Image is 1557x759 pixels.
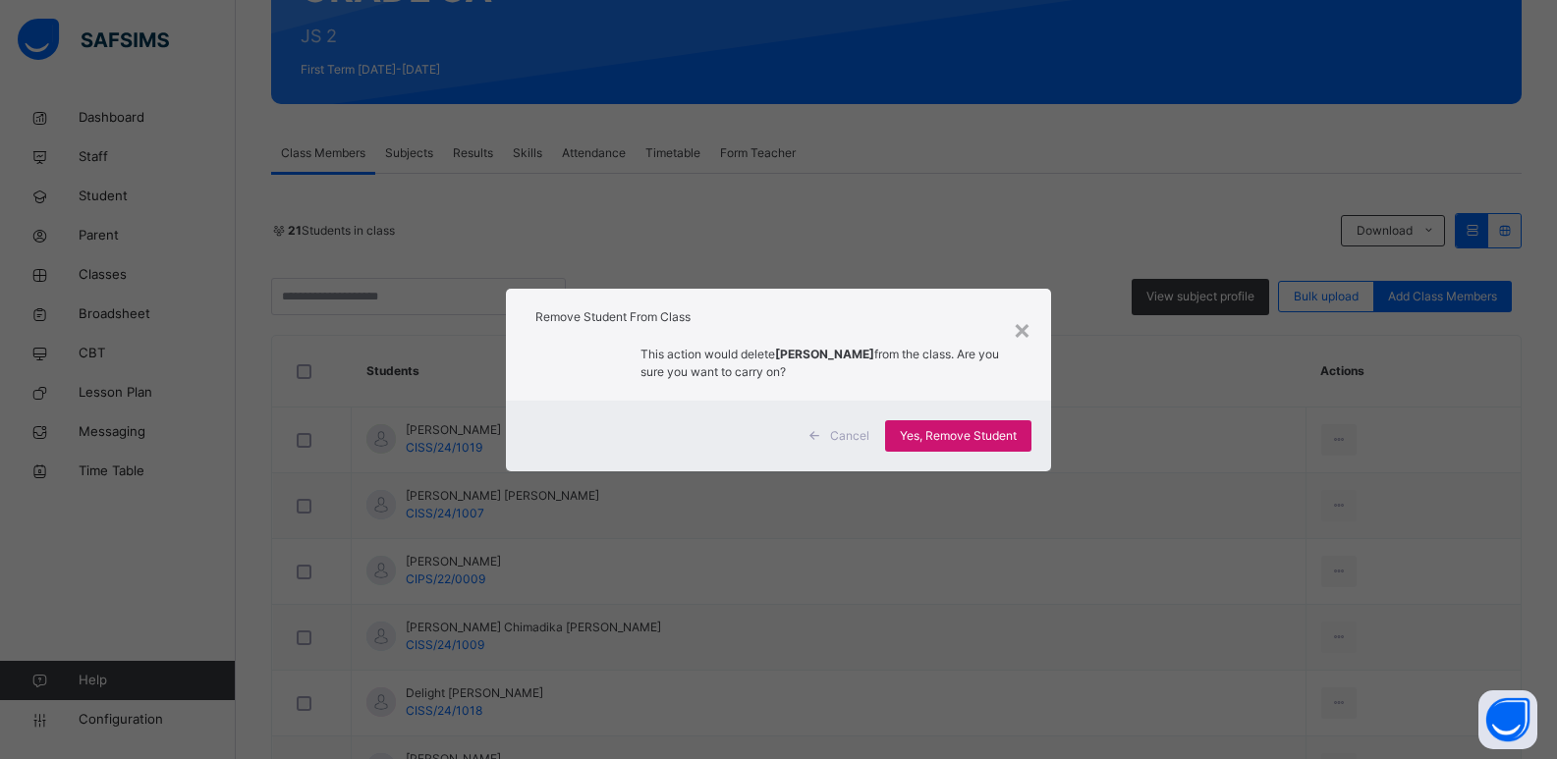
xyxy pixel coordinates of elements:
[1013,308,1031,350] div: ×
[535,308,1022,326] h1: Remove Student From Class
[1478,690,1537,749] button: Open asap
[830,427,869,445] span: Cancel
[640,346,1023,381] p: This action would delete from the class. Are you sure you want to carry on?
[775,347,874,361] strong: [PERSON_NAME]
[900,427,1017,445] span: Yes, Remove Student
